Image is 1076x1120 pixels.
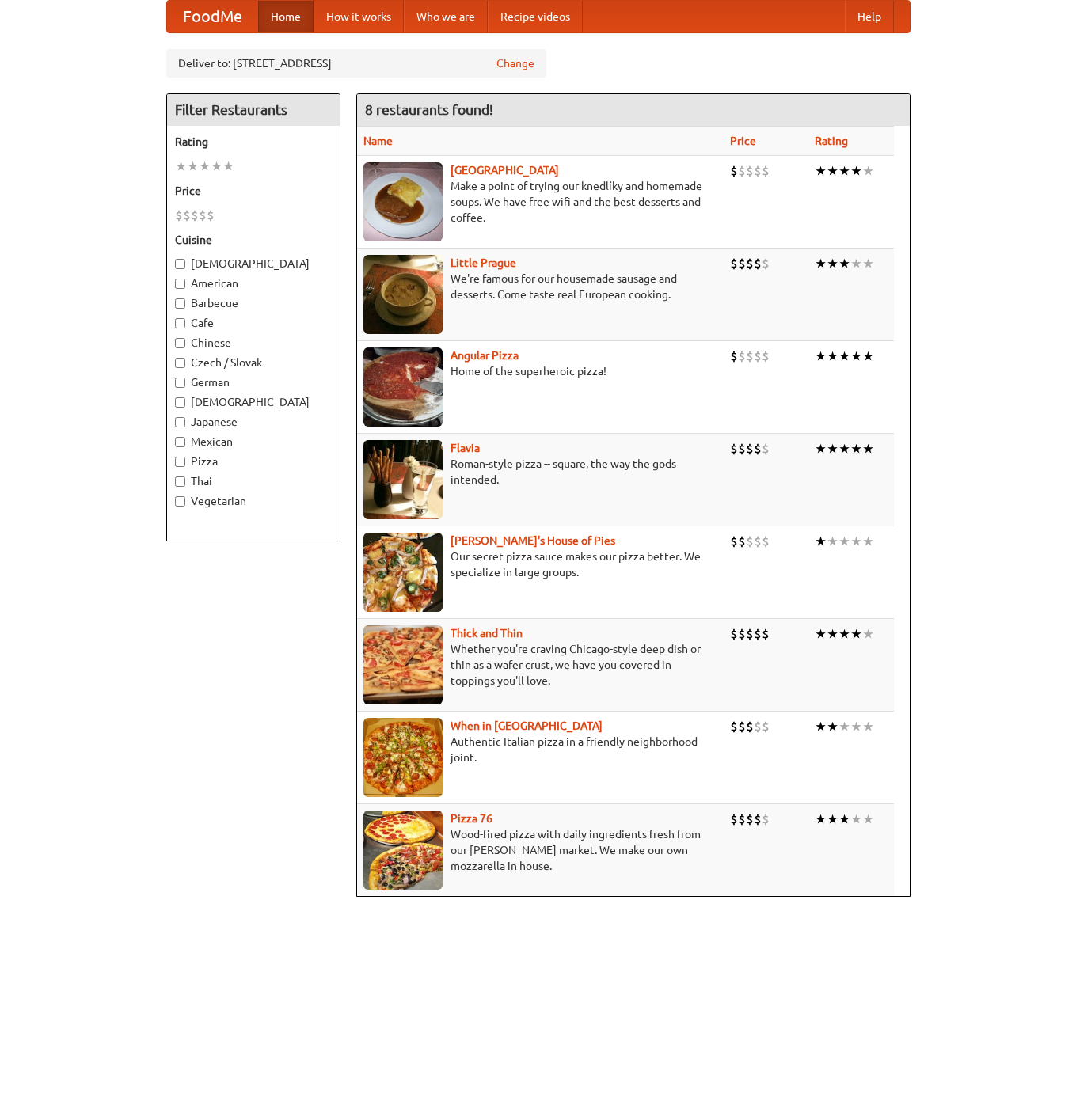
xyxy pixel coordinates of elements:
[363,826,718,874] p: Wood-fired pizza with daily ingredients fresh from our [PERSON_NAME] market. We make our own mozz...
[827,625,838,643] li: ★
[363,178,718,226] p: Make a point of trying our knedlíky and homemade soups. We have free wifi and the best desserts a...
[827,255,838,272] li: ★
[762,533,770,550] li: $
[175,437,185,447] input: Mexican
[175,355,332,370] label: Czech / Slovak
[862,811,874,828] li: ★
[363,271,718,302] p: We're famous for our housemade sausage and desserts. Come taste real European cooking.
[222,158,234,175] li: ★
[175,397,185,408] input: [DEMOGRAPHIC_DATA]
[207,207,215,224] li: $
[738,347,746,365] li: $
[762,811,770,828] li: $
[167,1,258,32] a: FoodMe
[850,718,862,735] li: ★
[365,102,493,117] ng-pluralize: 8 restaurants found!
[746,255,754,272] li: $
[363,533,443,612] img: luigis.jpg
[451,442,480,454] a: Flavia
[815,811,827,828] li: ★
[175,183,332,199] h5: Price
[815,255,827,272] li: ★
[363,363,718,379] p: Home of the superheroic pizza!
[815,625,827,643] li: ★
[451,812,492,825] b: Pizza 76
[730,135,756,147] a: Price
[451,256,516,269] b: Little Prague
[838,718,850,735] li: ★
[838,347,850,365] li: ★
[175,417,185,427] input: Japanese
[827,718,838,735] li: ★
[815,135,848,147] a: Rating
[175,378,185,388] input: German
[730,440,738,457] li: $
[738,162,746,180] li: $
[838,162,850,180] li: ★
[862,625,874,643] li: ★
[754,533,762,550] li: $
[850,347,862,365] li: ★
[451,534,615,547] a: [PERSON_NAME]'s House of Pies
[762,347,770,365] li: $
[175,394,332,410] label: [DEMOGRAPHIC_DATA]
[175,232,332,248] h5: Cuisine
[451,627,523,640] a: Thick and Thin
[175,496,185,507] input: Vegetarian
[762,440,770,457] li: $
[838,440,850,457] li: ★
[363,440,443,519] img: flavia.jpg
[754,255,762,272] li: $
[862,440,874,457] li: ★
[183,207,191,224] li: $
[862,162,874,180] li: ★
[762,255,770,272] li: $
[496,55,534,71] a: Change
[730,255,738,272] li: $
[363,718,443,797] img: wheninrome.jpg
[730,347,738,365] li: $
[738,255,746,272] li: $
[167,94,340,126] h4: Filter Restaurants
[363,641,718,689] p: Whether you're craving Chicago-style deep dish or thin as a wafer crust, we have you covered in t...
[738,440,746,457] li: $
[175,315,332,331] label: Cafe
[363,549,718,580] p: Our secret pizza sauce makes our pizza better. We specialize in large groups.
[451,164,559,177] a: [GEOGRAPHIC_DATA]
[175,473,332,489] label: Thai
[175,279,185,289] input: American
[850,255,862,272] li: ★
[187,158,199,175] li: ★
[175,374,332,390] label: German
[363,625,443,704] img: thick.jpg
[175,335,332,351] label: Chinese
[175,158,187,175] li: ★
[754,162,762,180] li: $
[827,533,838,550] li: ★
[738,533,746,550] li: $
[175,259,185,269] input: [DEMOGRAPHIC_DATA]
[488,1,583,32] a: Recipe videos
[199,158,211,175] li: ★
[211,158,222,175] li: ★
[363,162,443,241] img: czechpoint.jpg
[838,533,850,550] li: ★
[166,49,546,78] div: Deliver to: [STREET_ADDRESS]
[754,625,762,643] li: $
[175,358,185,368] input: Czech / Slovak
[815,347,827,365] li: ★
[746,347,754,365] li: $
[815,533,827,550] li: ★
[762,718,770,735] li: $
[730,162,738,180] li: $
[363,135,393,147] a: Name
[850,440,862,457] li: ★
[762,162,770,180] li: $
[815,162,827,180] li: ★
[175,318,185,328] input: Cafe
[838,625,850,643] li: ★
[746,533,754,550] li: $
[451,719,603,732] b: When in [GEOGRAPHIC_DATA]
[175,295,332,311] label: Barbecue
